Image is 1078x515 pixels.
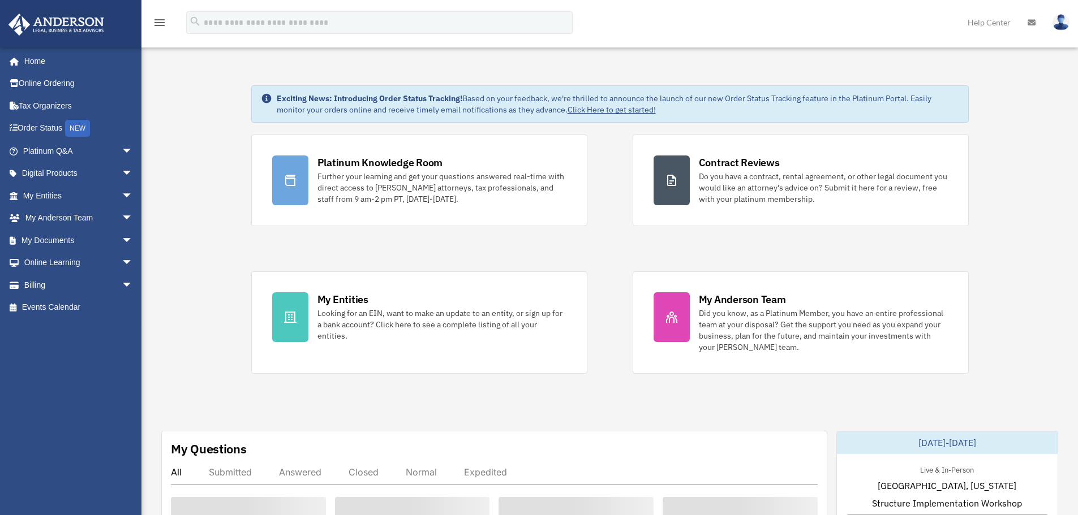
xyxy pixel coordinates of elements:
div: [DATE]-[DATE] [837,431,1058,454]
div: Do you have a contract, rental agreement, or other legal document you would like an attorney's ad... [699,171,948,205]
span: [GEOGRAPHIC_DATA], [US_STATE] [878,479,1016,492]
div: Further your learning and get your questions answered real-time with direct access to [PERSON_NAM... [317,171,566,205]
i: search [189,15,201,28]
div: My Entities [317,292,368,306]
div: Closed [349,466,379,478]
a: Home [8,50,144,72]
span: arrow_drop_down [122,207,144,230]
a: Tax Organizers [8,94,150,117]
a: Billingarrow_drop_down [8,274,150,296]
div: Based on your feedback, we're thrilled to announce the launch of our new Order Status Tracking fe... [277,93,959,115]
a: My Entitiesarrow_drop_down [8,184,150,207]
a: My Entities Looking for an EIN, want to make an update to an entity, or sign up for a bank accoun... [251,271,587,374]
a: Click Here to get started! [568,105,656,115]
div: Expedited [464,466,507,478]
i: menu [153,16,166,29]
div: All [171,466,182,478]
span: arrow_drop_down [122,162,144,185]
img: User Pic [1053,14,1070,31]
a: My Anderson Team Did you know, as a Platinum Member, you have an entire professional team at your... [633,271,969,374]
div: Did you know, as a Platinum Member, you have an entire professional team at your disposal? Get th... [699,308,948,353]
span: arrow_drop_down [122,274,144,297]
div: Contract Reviews [699,155,780,170]
span: arrow_drop_down [122,184,144,207]
div: Looking for an EIN, want to make an update to an entity, or sign up for a bank account? Click her... [317,308,566,341]
div: Submitted [209,466,252,478]
span: Structure Implementation Workshop [872,496,1022,510]
div: Live & In-Person [911,463,983,475]
div: My Anderson Team [699,292,786,306]
span: arrow_drop_down [122,229,144,252]
a: Events Calendar [8,296,150,319]
a: Online Ordering [8,72,150,95]
a: Order StatusNEW [8,117,150,140]
a: Platinum Knowledge Room Further your learning and get your questions answered real-time with dire... [251,135,587,226]
span: arrow_drop_down [122,252,144,275]
div: Normal [406,466,437,478]
a: Digital Productsarrow_drop_down [8,162,150,185]
a: Contract Reviews Do you have a contract, rental agreement, or other legal document you would like... [633,135,969,226]
a: Platinum Q&Aarrow_drop_down [8,140,150,162]
a: My Anderson Teamarrow_drop_down [8,207,150,230]
a: Online Learningarrow_drop_down [8,252,150,274]
img: Anderson Advisors Platinum Portal [5,14,108,36]
div: Platinum Knowledge Room [317,155,443,170]
span: arrow_drop_down [122,140,144,163]
a: My Documentsarrow_drop_down [8,229,150,252]
div: NEW [65,120,90,137]
div: Answered [279,466,321,478]
strong: Exciting News: Introducing Order Status Tracking! [277,93,462,103]
div: My Questions [171,440,247,457]
a: menu [153,20,166,29]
